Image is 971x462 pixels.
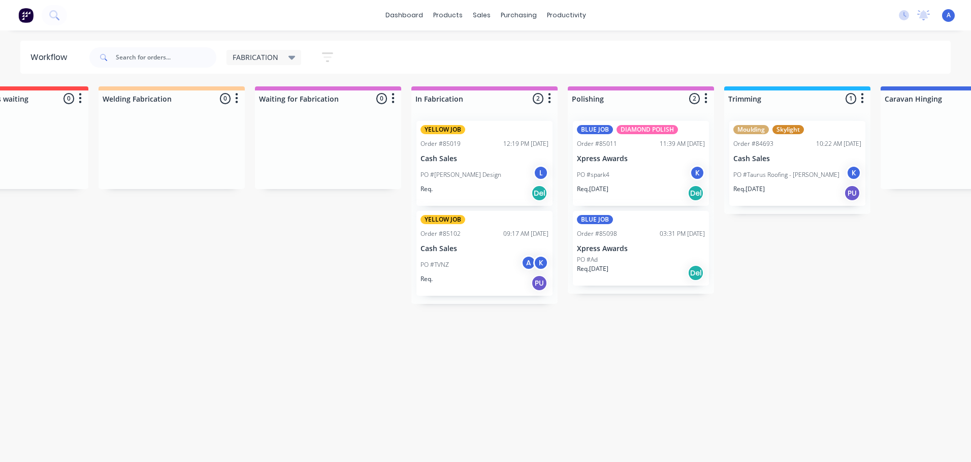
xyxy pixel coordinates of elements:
div: BLUE JOBOrder #8509803:31 PM [DATE]Xpress AwardsPO #AdReq.[DATE]Del [573,211,709,286]
p: PO #Taurus Roofing - [PERSON_NAME] [733,170,839,179]
div: 10:22 AM [DATE] [816,139,861,148]
p: PO #Ad [577,255,598,264]
div: 09:17 AM [DATE] [503,229,548,238]
div: Skylight [772,125,804,134]
p: Req. [DATE] [733,184,765,194]
a: dashboard [380,8,428,23]
div: 12:19 PM [DATE] [503,139,548,148]
div: Del [688,185,704,201]
p: Xpress Awards [577,155,705,163]
p: PO #[PERSON_NAME] Design [420,170,501,179]
div: Order #85098 [577,229,617,238]
input: Search for orders... [116,47,216,68]
p: Req. [DATE] [577,264,608,273]
div: DIAMOND POLISH [617,125,678,134]
p: PO #TVNZ [420,260,449,269]
span: A [947,11,951,20]
div: Workflow [30,51,72,64]
div: K [690,165,705,180]
div: BLUE JOBDIAMOND POLISHOrder #8501111:39 AM [DATE]Xpress AwardsPO #spark4KReq.[DATE]Del [573,121,709,206]
img: Factory [18,8,34,23]
div: Del [531,185,547,201]
div: productivity [542,8,591,23]
div: K [846,165,861,180]
div: BLUE JOB [577,125,613,134]
div: BLUE JOB [577,215,613,224]
div: L [533,165,548,180]
p: Req. [420,274,433,284]
div: YELLOW JOB [420,215,465,224]
p: Cash Sales [420,155,548,163]
p: Req. [DATE] [577,184,608,194]
div: Del [688,265,704,281]
div: Order #85011 [577,139,617,148]
div: YELLOW JOB [420,125,465,134]
div: K [533,255,548,270]
div: PU [531,275,547,291]
div: YELLOW JOBOrder #8510209:17 AM [DATE]Cash SalesPO #TVNZAKReq.PU [416,211,553,296]
div: PU [844,185,860,201]
div: YELLOW JOBOrder #8501912:19 PM [DATE]Cash SalesPO #[PERSON_NAME] DesignLReq.Del [416,121,553,206]
p: PO #spark4 [577,170,609,179]
div: Moulding [733,125,769,134]
div: purchasing [496,8,542,23]
div: products [428,8,468,23]
div: Order #84693 [733,139,773,148]
div: MouldingSkylightOrder #8469310:22 AM [DATE]Cash SalesPO #Taurus Roofing - [PERSON_NAME]KReq.[DATE]PU [729,121,865,206]
div: 11:39 AM [DATE] [660,139,705,148]
p: Cash Sales [733,155,861,163]
div: sales [468,8,496,23]
div: Order #85102 [420,229,461,238]
p: Req. [420,184,433,194]
div: A [521,255,536,270]
p: Cash Sales [420,244,548,253]
div: Order #85019 [420,139,461,148]
span: FABRICATION [233,52,278,63]
p: Xpress Awards [577,244,705,253]
div: 03:31 PM [DATE] [660,229,705,238]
